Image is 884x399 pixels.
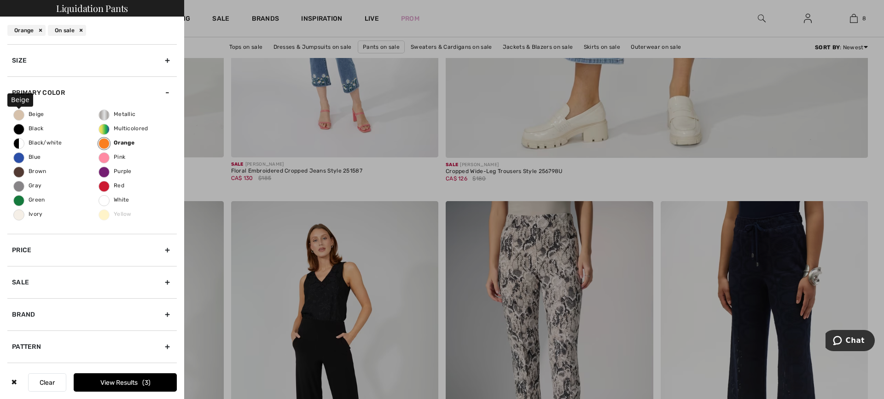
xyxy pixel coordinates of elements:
div: Size [7,44,177,76]
span: Red [99,182,124,189]
span: Orange [99,139,135,146]
span: Yellow [99,211,132,217]
span: Purple [99,168,132,174]
span: 3 [142,379,151,387]
span: Pink [99,154,125,160]
span: Black/white [14,139,62,146]
div: ✖ [7,373,21,392]
span: Brown [14,168,47,174]
span: Gray [14,182,41,189]
span: Blue [14,154,41,160]
div: Primary Color [7,76,177,109]
div: Orange [7,25,46,36]
div: Pant Length [7,363,177,395]
div: Price [7,234,177,266]
span: White [99,197,129,203]
div: Pattern [7,330,177,363]
span: Green [14,197,45,203]
span: Black [14,125,44,132]
span: Beige [14,111,44,117]
span: Metallic [99,111,135,117]
div: Brand [7,298,177,330]
button: Clear [28,373,66,392]
div: Beige [7,93,33,106]
span: Ivory [14,211,43,217]
button: View Results3 [74,373,177,392]
div: On sale [48,25,86,36]
iframe: Opens a widget where you can chat to one of our agents [826,330,875,353]
div: Sale [7,266,177,298]
span: Multicolored [99,125,148,132]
